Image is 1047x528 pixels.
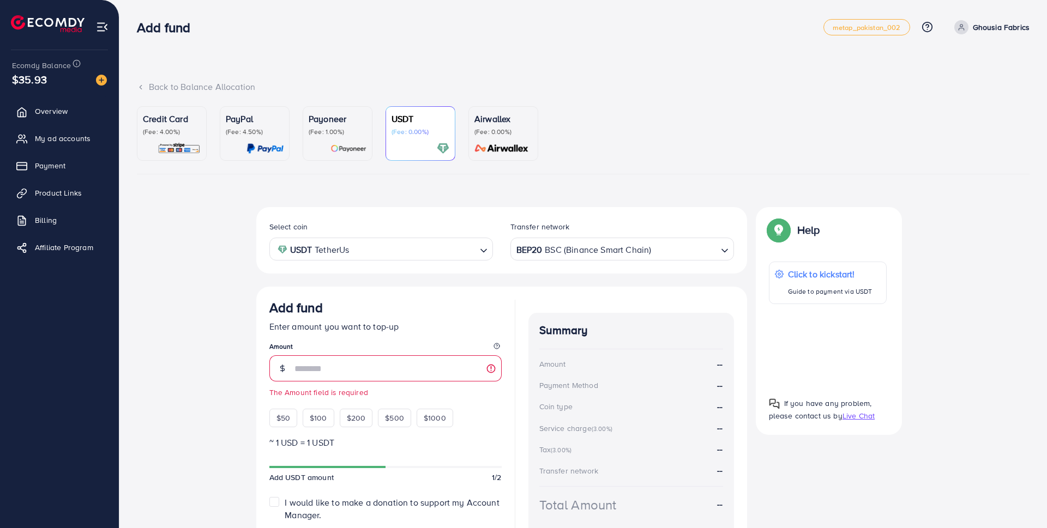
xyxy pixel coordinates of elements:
[950,20,1030,34] a: Ghousia Fabrics
[269,387,502,398] small: The Amount field is required
[278,245,287,254] img: coin
[474,112,532,125] p: Airwallex
[516,242,543,258] strong: BEP20
[492,472,501,483] span: 1/2
[158,142,201,155] img: card
[35,106,68,117] span: Overview
[310,412,327,423] span: $100
[539,324,723,337] h4: Summary
[717,358,723,371] strong: --
[347,412,366,423] span: $200
[269,221,308,232] label: Select coin
[717,464,723,476] strong: --
[8,128,111,149] a: My ad accounts
[717,443,723,455] strong: --
[973,21,1030,34] p: Ghousia Fabrics
[539,465,599,476] div: Transfer network
[285,496,499,521] span: I would like to make a donation to support my Account Manager.
[717,498,723,511] strong: --
[11,15,85,32] img: logo
[474,128,532,136] p: (Fee: 0.00%)
[35,160,65,171] span: Payment
[12,60,71,71] span: Ecomdy Balance
[539,444,575,455] div: Tax
[226,128,284,136] p: (Fee: 4.50%)
[309,112,366,125] p: Payoneer
[769,220,789,240] img: Popup guide
[437,142,449,155] img: card
[276,412,290,423] span: $50
[137,81,1030,93] div: Back to Balance Allocation
[96,75,107,86] img: image
[290,242,312,258] strong: USDT
[8,236,111,258] a: Affiliate Program
[717,400,723,413] strong: --
[539,495,617,514] div: Total Amount
[269,436,502,449] p: ~ 1 USD = 1 USDT
[309,128,366,136] p: (Fee: 1.00%)
[226,112,284,125] p: PayPal
[717,422,723,434] strong: --
[545,242,651,258] span: BSC (Binance Smart Chain)
[35,187,82,198] span: Product Links
[788,285,872,298] p: Guide to payment via USDT
[137,20,199,35] h3: Add fund
[12,71,47,87] span: $35.93
[330,142,366,155] img: card
[788,268,872,281] p: Click to kickstart!
[510,221,570,232] label: Transfer network
[143,112,201,125] p: Credit Card
[823,19,910,35] a: metap_pakistan_002
[352,241,475,258] input: Search for option
[269,300,323,315] h3: Add fund
[843,410,875,421] span: Live Chat
[424,412,446,423] span: $1000
[315,242,349,258] span: TetherUs
[8,182,111,204] a: Product Links
[269,342,502,355] legend: Amount
[539,401,573,412] div: Coin type
[539,359,566,369] div: Amount
[8,155,111,177] a: Payment
[769,398,872,421] span: If you have any problem, please contact us by
[797,223,820,236] p: Help
[143,128,201,136] p: (Fee: 4.00%)
[392,128,449,136] p: (Fee: 0.00%)
[539,380,598,391] div: Payment Method
[35,242,93,253] span: Affiliate Program
[539,423,616,434] div: Service charge
[392,112,449,125] p: USDT
[471,142,532,155] img: card
[385,412,404,423] span: $500
[269,472,334,483] span: Add USDT amount
[269,320,502,333] p: Enter amount you want to top-up
[551,446,571,454] small: (3.00%)
[769,398,780,409] img: Popup guide
[96,21,109,33] img: menu
[652,241,716,258] input: Search for option
[510,238,734,260] div: Search for option
[35,215,57,226] span: Billing
[35,133,91,144] span: My ad accounts
[246,142,284,155] img: card
[269,238,493,260] div: Search for option
[8,209,111,231] a: Billing
[8,100,111,122] a: Overview
[717,379,723,392] strong: --
[592,424,612,433] small: (3.00%)
[833,24,901,31] span: metap_pakistan_002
